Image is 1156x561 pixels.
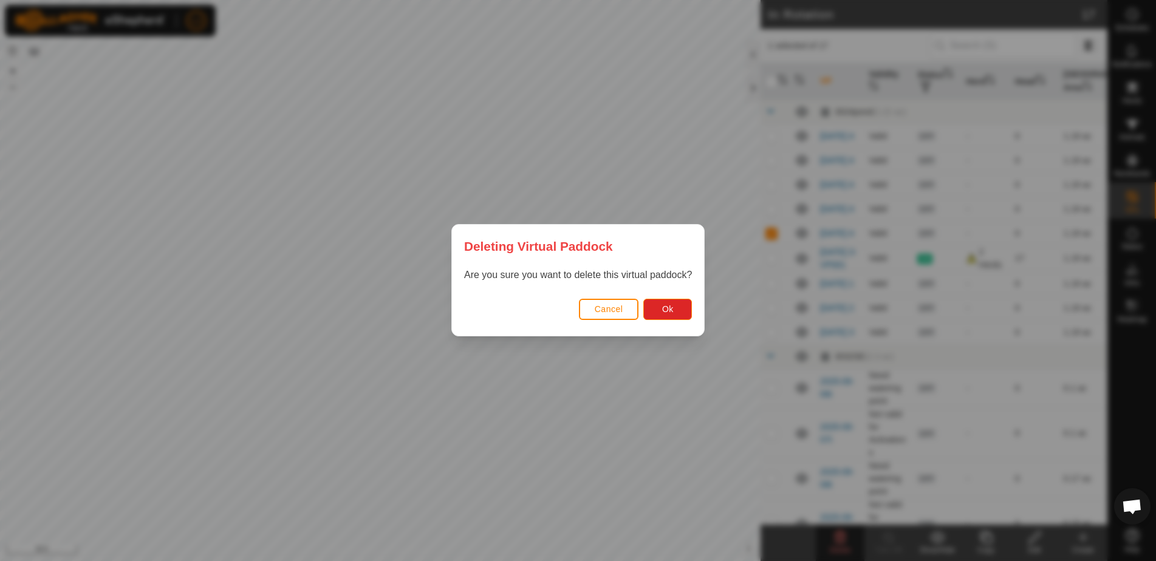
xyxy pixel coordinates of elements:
span: Deleting Virtual Paddock [464,237,613,256]
p: Are you sure you want to delete this virtual paddock? [464,268,692,283]
button: Cancel [579,299,639,320]
button: Ok [643,299,692,320]
div: Open chat [1114,488,1151,525]
span: Cancel [595,305,623,314]
span: Ok [662,305,674,314]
